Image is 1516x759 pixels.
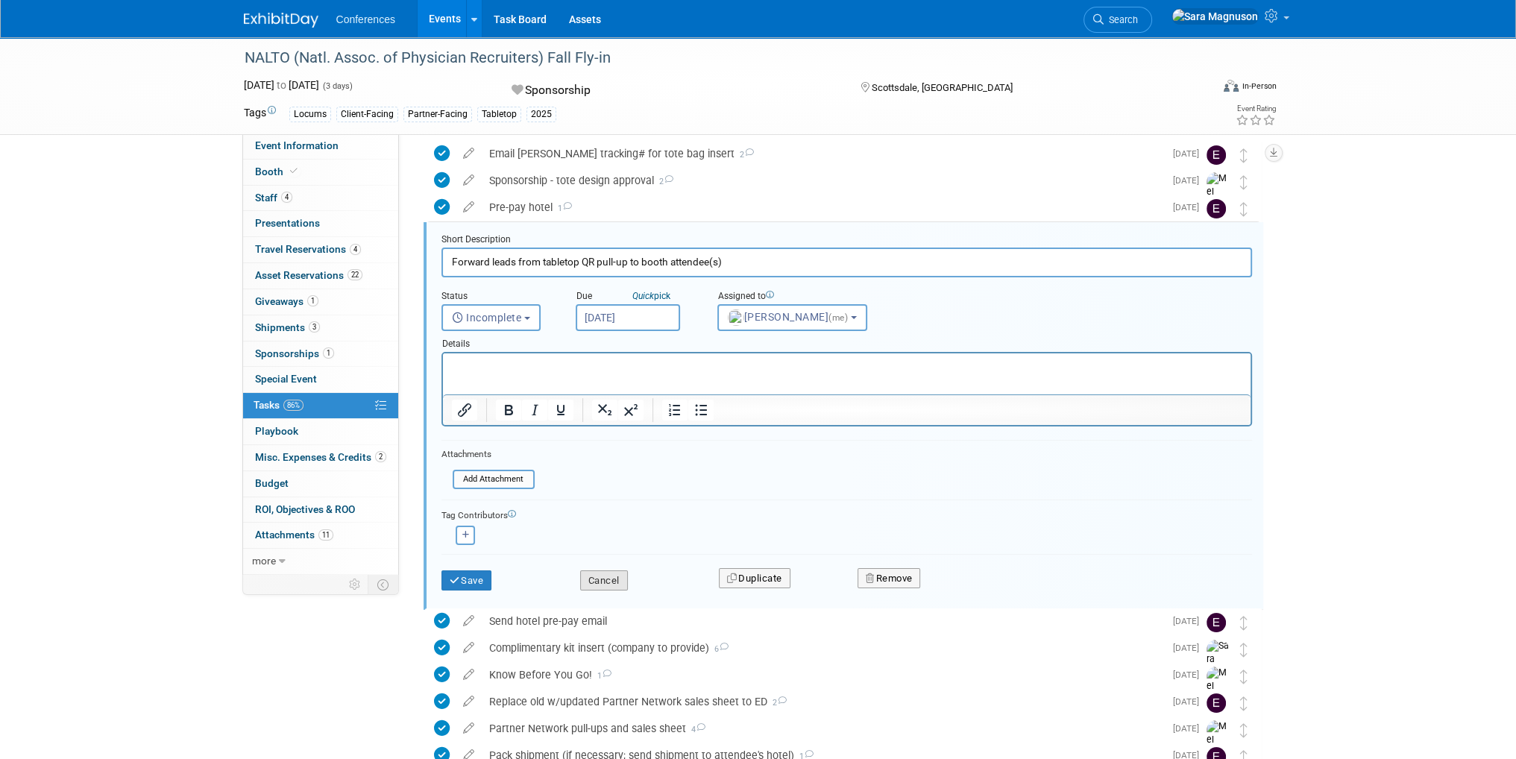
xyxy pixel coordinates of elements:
img: ExhibitDay [244,13,318,28]
div: Replace old w/updated Partner Network sales sheet to ED [482,689,1164,714]
i: Booth reservation complete [290,167,298,175]
i: Move task [1240,696,1248,711]
div: Complimentary kit insert (company to provide) [482,635,1164,661]
span: Tasks [254,399,303,411]
i: Move task [1240,643,1248,657]
button: Subscript [592,400,617,421]
button: [PERSON_NAME](me) [717,304,867,331]
a: edit [456,174,482,187]
a: edit [456,641,482,655]
span: [DATE] [1173,175,1207,186]
span: Budget [255,477,289,489]
div: 2025 [526,107,556,122]
input: Name of task or a short description [441,248,1252,277]
td: Tags [244,105,276,122]
span: Attachments [255,529,333,541]
button: Remove [858,568,921,589]
div: Event Format [1123,78,1277,100]
span: Booth [255,166,301,177]
span: 4 [281,192,292,203]
span: 3 [309,321,320,333]
span: Event Information [255,139,339,151]
span: to [274,79,289,91]
a: Attachments11 [243,523,398,548]
a: Asset Reservations22 [243,263,398,289]
button: Cancel [580,570,628,591]
div: Pre-pay hotel [482,195,1164,220]
img: Mel Liwanag [1207,667,1229,719]
a: Special Event [243,367,398,392]
span: [DATE] [1173,202,1207,212]
span: Special Event [255,373,317,385]
div: Partner Network pull-ups and sales sheet [482,716,1164,741]
button: Incomplete [441,304,541,331]
span: Scottsdale, [GEOGRAPHIC_DATA] [872,82,1013,93]
span: 86% [283,400,303,411]
td: Personalize Event Tab Strip [342,575,368,594]
i: Move task [1240,670,1248,684]
a: Presentations [243,211,398,236]
img: Format-Inperson.png [1224,80,1239,92]
img: Erin Anderson [1207,145,1226,165]
a: Tasks86% [243,393,398,418]
span: Sponsorships [255,347,334,359]
iframe: Rich Text Area [443,353,1251,394]
button: Insert/edit link [452,400,477,421]
span: ROI, Objectives & ROO [255,503,355,515]
span: [DATE] [1173,616,1207,626]
a: edit [456,668,482,681]
td: Toggle Event Tabs [368,575,398,594]
span: [PERSON_NAME] [728,311,851,323]
a: Event Information [243,133,398,159]
div: Event Rating [1235,105,1275,113]
span: Giveaways [255,295,318,307]
div: Email [PERSON_NAME] tracking# for tote bag insert [482,141,1164,166]
span: [DATE] [1173,670,1207,680]
div: Locums [289,107,331,122]
a: edit [456,722,482,735]
a: Playbook [243,419,398,444]
img: Erin Anderson [1207,613,1226,632]
a: Travel Reservations4 [243,237,398,262]
a: more [243,549,398,574]
span: Conferences [336,13,395,25]
div: Status [441,290,553,304]
a: Misc. Expenses & Credits2 [243,445,398,470]
button: Italic [522,400,547,421]
span: 22 [347,269,362,280]
span: Search [1104,14,1138,25]
i: Move task [1240,202,1248,216]
div: Send hotel pre-pay email [482,608,1164,634]
i: Quick [632,291,654,301]
button: Duplicate [719,568,790,589]
span: Shipments [255,321,320,333]
img: Sara Magnuson [1207,640,1229,705]
a: Shipments3 [243,315,398,341]
i: Move task [1240,616,1248,630]
img: Mel Liwanag [1207,172,1229,225]
i: Move task [1240,723,1248,737]
div: Tag Contributors [441,506,1252,522]
a: ROI, Objectives & ROO [243,497,398,523]
img: Erin Anderson [1207,693,1226,713]
button: Bullet list [688,400,714,421]
span: 2 [375,451,386,462]
div: Due [576,290,695,304]
a: edit [456,147,482,160]
div: Details [441,331,1252,352]
span: (3 days) [321,81,353,91]
span: (me) [828,312,848,323]
div: Attachments [441,448,535,461]
span: more [252,555,276,567]
div: In-Person [1241,81,1276,92]
a: Sponsorships1 [243,341,398,367]
span: Staff [255,192,292,204]
a: Budget [243,471,398,497]
a: edit [456,201,482,214]
span: 2 [654,177,673,186]
button: Underline [548,400,573,421]
span: [DATE] [DATE] [244,79,319,91]
span: Travel Reservations [255,243,361,255]
span: Playbook [255,425,298,437]
i: Move task [1240,148,1248,163]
